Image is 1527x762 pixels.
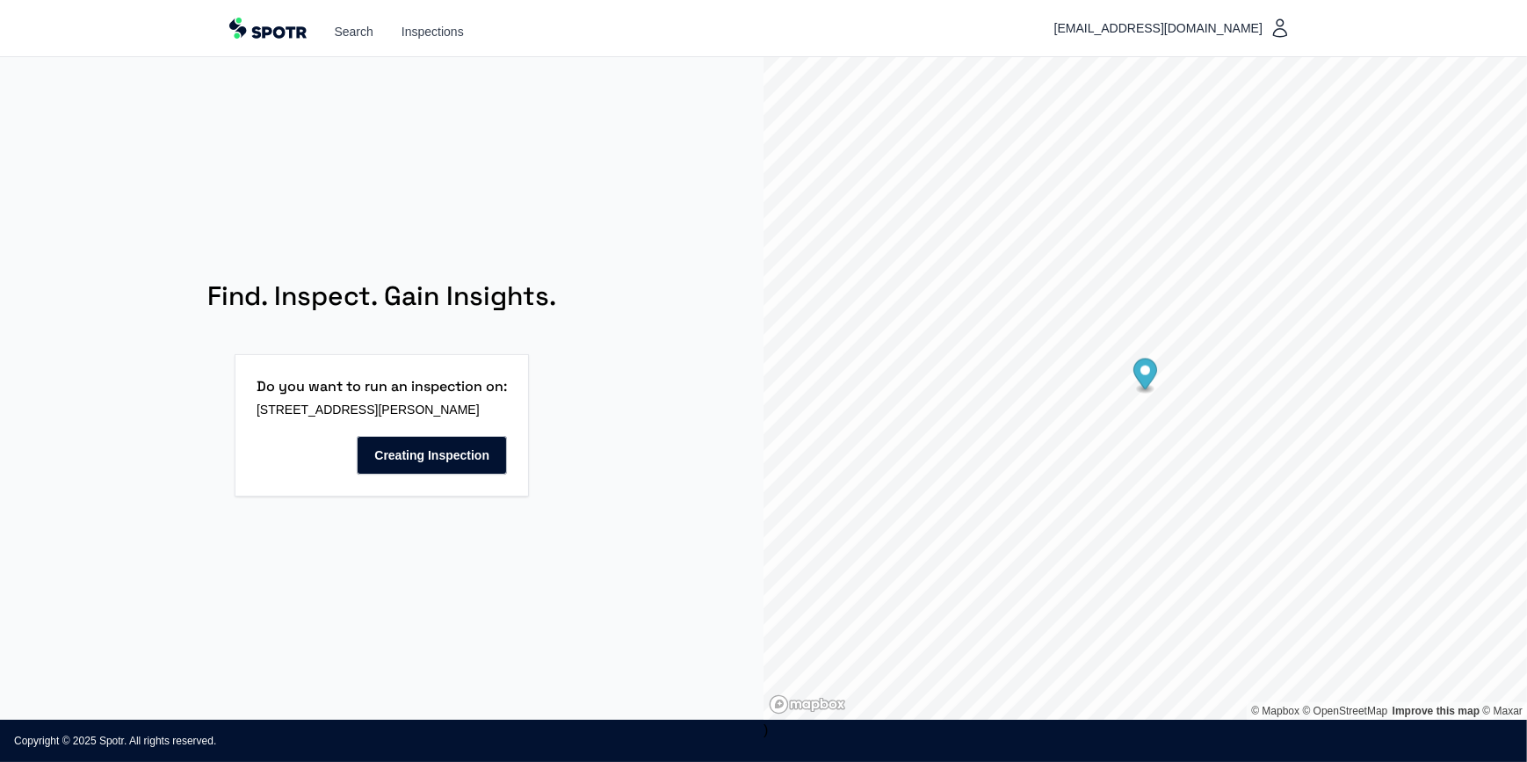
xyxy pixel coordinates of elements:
p: [STREET_ADDRESS][PERSON_NAME] [257,397,507,422]
h1: Find. Inspect. Gain Insights. [207,266,556,326]
span: [EMAIL_ADDRESS][DOMAIN_NAME] [1054,18,1270,39]
button: Creating Inspection [357,436,507,475]
div: ) [763,57,1527,720]
a: Mapbox [1251,705,1299,717]
canvas: Map [763,57,1527,720]
button: [EMAIL_ADDRESS][DOMAIN_NAME] [1047,11,1298,46]
a: Maxar [1482,705,1523,717]
h1: Do you want to run an inspection on: [257,376,507,397]
a: Mapbox homepage [769,694,846,715]
a: OpenStreetMap [1303,705,1388,717]
a: Improve this map [1393,705,1480,717]
a: Search [335,23,373,40]
a: Inspections [402,23,464,40]
div: Map marker [1133,359,1157,395]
